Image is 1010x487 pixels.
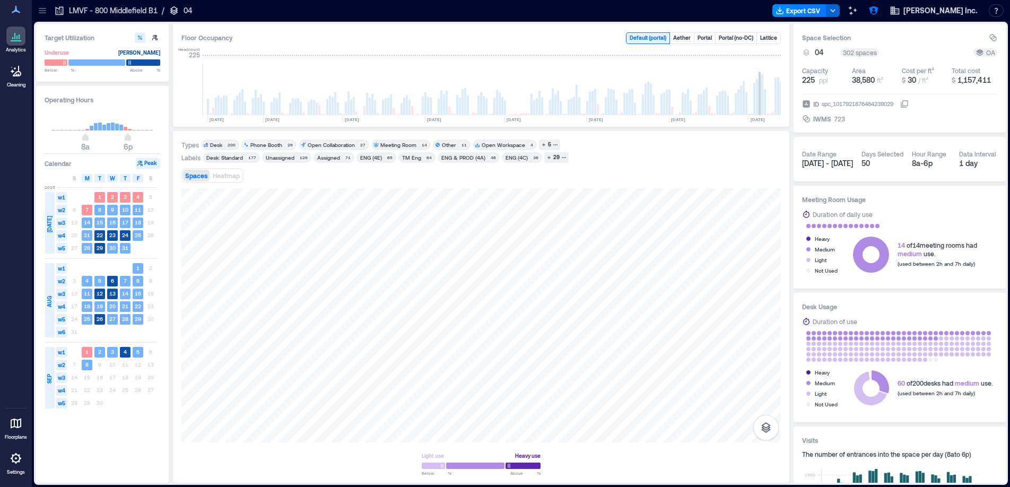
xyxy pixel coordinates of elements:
[380,141,416,149] div: Meeting Room
[802,159,853,168] span: [DATE] - [DATE]
[802,75,848,85] button: 225 ppl
[130,67,160,73] span: Above %
[589,117,603,122] text: [DATE]
[98,194,101,200] text: 1
[834,114,909,124] button: 723
[7,469,25,475] p: Settings
[56,230,67,241] span: w4
[959,158,998,169] div: 1 day
[56,276,67,286] span: w2
[246,154,258,161] div: 177
[694,33,715,44] button: Portal
[813,316,857,327] div: Duration of use
[852,66,866,75] div: Area
[898,260,975,267] span: (used between 2h and 7h daily)
[802,435,997,446] h3: Visits
[626,33,669,44] button: Default (portal)
[345,117,359,122] text: [DATE]
[912,150,946,158] div: Hour Range
[135,290,141,297] text: 15
[56,398,67,408] span: w5
[539,140,560,150] button: 5
[815,265,838,276] div: Not Used
[813,209,873,220] div: Duration of daily use
[97,232,103,238] text: 22
[56,327,67,337] span: w6
[861,150,903,158] div: Days Selected
[802,450,997,458] div: The number of entrances into the space per day ( 8a to 6p )
[898,241,977,258] div: of 14 meeting rooms had use.
[802,301,997,312] h3: Desk Usage
[815,367,830,378] div: Heavy
[109,303,116,309] text: 20
[181,141,199,149] div: Types
[111,349,114,355] text: 3
[124,174,127,182] span: T
[7,82,25,88] p: Cleaning
[84,290,90,297] text: 11
[135,303,141,309] text: 22
[56,218,67,228] span: w3
[751,117,765,122] text: [DATE]
[507,117,521,122] text: [DATE]
[111,194,114,200] text: 2
[3,58,29,91] a: Cleaning
[136,194,140,200] text: 4
[422,450,444,461] div: Light use
[898,379,905,387] span: 60
[852,75,875,84] span: 38,580
[815,399,838,410] div: Not Used
[544,152,569,163] button: 29
[489,154,498,161] div: 46
[56,372,67,383] span: w3
[69,5,158,16] p: LMVF - 800 Middlefield B1
[886,2,980,19] button: [PERSON_NAME] Inc.
[285,142,294,148] div: 29
[716,33,756,44] button: Portal (no-DC)
[181,32,617,44] div: Floor Occupancy
[85,174,90,182] span: M
[805,473,815,478] tspan: 1500
[861,158,903,169] div: 50
[952,66,980,75] div: Total cost
[85,206,89,213] text: 7
[85,349,89,355] text: 1
[122,303,128,309] text: 21
[358,142,367,148] div: 27
[813,99,819,109] span: ID
[109,245,116,251] text: 30
[671,117,685,122] text: [DATE]
[385,154,394,161] div: 65
[918,76,928,84] span: / ft²
[56,192,67,203] span: w1
[124,194,127,200] text: 3
[136,265,140,271] text: 1
[45,47,69,58] div: Underuse
[184,5,193,16] p: 04
[135,316,141,322] text: 29
[912,158,951,169] div: 8a - 6p
[122,206,128,213] text: 10
[815,255,826,265] div: Light
[957,75,991,84] span: 1,157,411
[903,5,977,16] span: [PERSON_NAME] Inc.
[976,48,995,57] div: OA
[210,117,224,122] text: [DATE]
[833,114,846,124] div: 723
[528,142,535,148] div: 4
[45,184,55,190] span: 2025
[5,434,27,440] p: Floorplans
[122,245,128,251] text: 31
[56,385,67,396] span: w4
[136,158,160,169] button: Peak
[73,174,76,182] span: S
[815,47,824,58] span: 04
[136,349,140,355] text: 5
[877,76,883,84] span: ft²
[45,158,72,169] h3: Calendar
[122,232,128,238] text: 24
[136,277,140,284] text: 8
[84,219,90,225] text: 14
[56,263,67,274] span: w1
[56,301,67,312] span: w4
